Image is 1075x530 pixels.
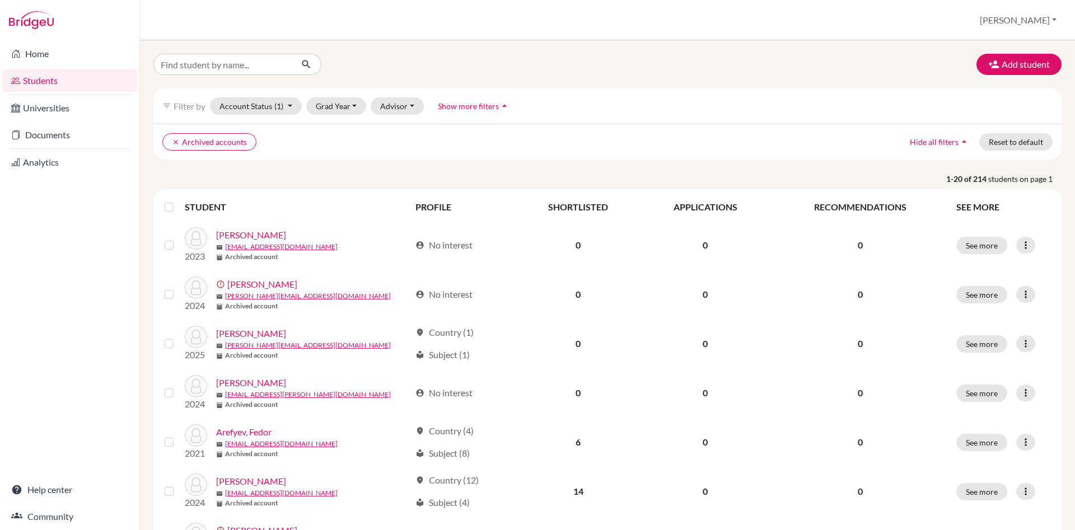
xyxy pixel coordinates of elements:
[516,467,640,516] td: 14
[306,97,367,115] button: Grad Year
[185,326,207,348] img: Antunović, Nikolai
[2,479,137,501] a: Help center
[956,434,1007,451] button: See more
[2,69,137,92] a: Students
[516,194,640,221] th: SHORTLISTED
[415,498,424,507] span: local_library
[988,173,1062,185] span: students on page 1
[9,11,54,29] img: Bridge-U
[185,348,207,362] p: 2025
[516,221,640,270] td: 0
[225,301,278,311] b: Archived account
[516,270,640,319] td: 0
[959,136,970,147] i: arrow_drop_up
[185,299,207,312] p: 2024
[216,475,286,488] a: [PERSON_NAME]
[956,286,1007,303] button: See more
[976,54,1062,75] button: Add student
[185,473,207,496] img: Arelli, Rushwi
[371,97,424,115] button: Advisor
[2,151,137,173] a: Analytics
[225,488,338,498] a: [EMAIL_ADDRESS][DOMAIN_NAME]
[415,476,424,485] span: location_on
[2,505,137,528] a: Community
[172,138,180,146] i: clear
[185,375,207,397] img: Anžlovar, Aurora Maria
[415,290,424,299] span: account_circle
[185,447,207,460] p: 2021
[640,221,770,270] td: 0
[185,194,409,221] th: STUDENT
[227,278,297,291] a: [PERSON_NAME]
[778,386,943,400] p: 0
[415,328,424,337] span: location_on
[415,288,473,301] div: No interest
[216,280,227,289] span: error_outline
[274,101,283,111] span: (1)
[900,133,979,151] button: Hide all filtersarrow_drop_up
[516,368,640,418] td: 0
[216,254,223,261] span: inventory_2
[225,439,338,449] a: [EMAIL_ADDRESS][DOMAIN_NAME]
[216,228,286,242] a: [PERSON_NAME]
[778,485,943,498] p: 0
[640,418,770,467] td: 0
[415,426,424,435] span: location_on
[415,241,424,250] span: account_circle
[216,353,223,359] span: inventory_2
[946,173,988,185] strong: 1-20 of 214
[415,348,470,362] div: Subject (1)
[640,368,770,418] td: 0
[216,293,223,300] span: mail
[216,441,223,448] span: mail
[771,194,950,221] th: RECOMMENDATIONS
[185,250,207,263] p: 2023
[415,326,474,339] div: Country (1)
[415,388,424,397] span: account_circle
[162,101,171,110] i: filter_list
[153,54,292,75] input: Find student by name...
[778,337,943,350] p: 0
[225,340,391,350] a: [PERSON_NAME][EMAIL_ADDRESS][DOMAIN_NAME]
[438,101,499,111] span: Show more filters
[225,291,391,301] a: [PERSON_NAME][EMAIL_ADDRESS][DOMAIN_NAME]
[216,425,272,439] a: Arefyev, Fedor
[225,390,391,400] a: [EMAIL_ADDRESS][PERSON_NAME][DOMAIN_NAME]
[415,449,424,458] span: local_library
[516,319,640,368] td: 0
[210,97,302,115] button: Account Status(1)
[640,270,770,319] td: 0
[185,276,207,299] img: Akhtarieva, Renata
[225,350,278,360] b: Archived account
[415,424,474,438] div: Country (4)
[225,242,338,252] a: [EMAIL_ADDRESS][DOMAIN_NAME]
[778,435,943,449] p: 0
[216,343,223,349] span: mail
[216,490,223,497] span: mail
[225,498,278,508] b: Archived account
[185,227,207,250] img: Ahčan, Ivona
[162,133,256,151] button: clearArchived accounts
[778,238,943,252] p: 0
[415,473,479,487] div: Country (12)
[216,392,223,398] span: mail
[956,483,1007,500] button: See more
[216,451,223,458] span: inventory_2
[2,97,137,119] a: Universities
[409,194,516,221] th: PROFILE
[956,384,1007,402] button: See more
[216,303,223,310] span: inventory_2
[185,397,207,411] p: 2024
[415,238,473,252] div: No interest
[415,447,470,460] div: Subject (8)
[415,496,470,509] div: Subject (4)
[185,424,207,447] img: Arefyev, Fedor
[216,402,223,409] span: inventory_2
[910,137,959,147] span: Hide all filters
[225,252,278,262] b: Archived account
[640,194,770,221] th: APPLICATIONS
[225,400,278,410] b: Archived account
[216,376,286,390] a: [PERSON_NAME]
[225,449,278,459] b: Archived account
[2,124,137,146] a: Documents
